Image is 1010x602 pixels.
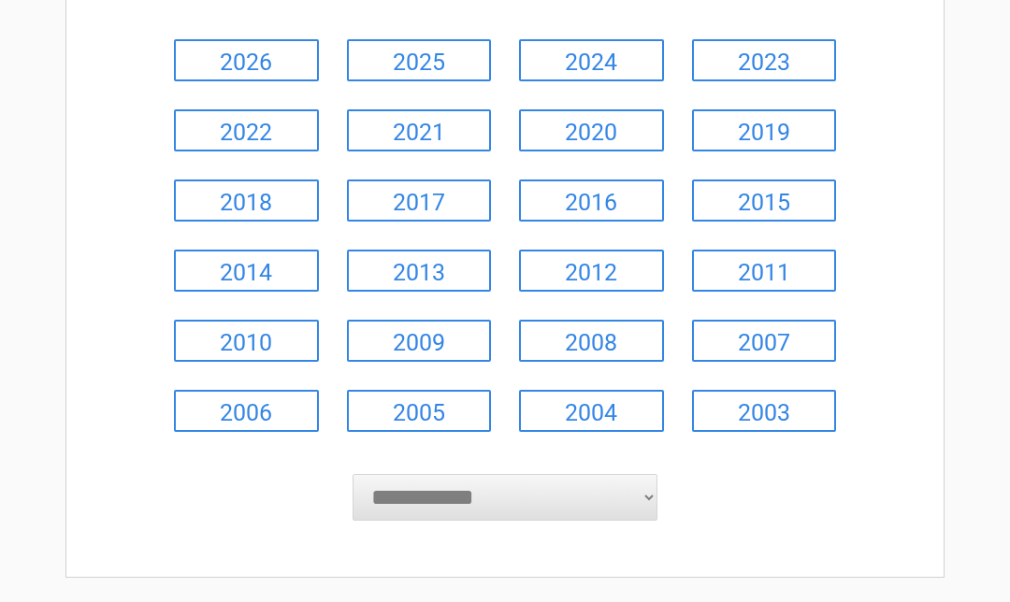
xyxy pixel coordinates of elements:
a: 2022 [174,110,319,152]
a: 2023 [692,40,837,82]
a: 2013 [347,251,492,293]
a: 2025 [347,40,492,82]
a: 2021 [347,110,492,152]
a: 2007 [692,321,837,363]
a: 2024 [519,40,664,82]
a: 2010 [174,321,319,363]
a: 2016 [519,180,664,222]
a: 2004 [519,391,664,433]
a: 2011 [692,251,837,293]
a: 2012 [519,251,664,293]
a: 2017 [347,180,492,222]
a: 2005 [347,391,492,433]
a: 2026 [174,40,319,82]
a: 2009 [347,321,492,363]
a: 2020 [519,110,664,152]
a: 2015 [692,180,837,222]
a: 2019 [692,110,837,152]
a: 2006 [174,391,319,433]
a: 2003 [692,391,837,433]
a: 2008 [519,321,664,363]
a: 2018 [174,180,319,222]
a: 2014 [174,251,319,293]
